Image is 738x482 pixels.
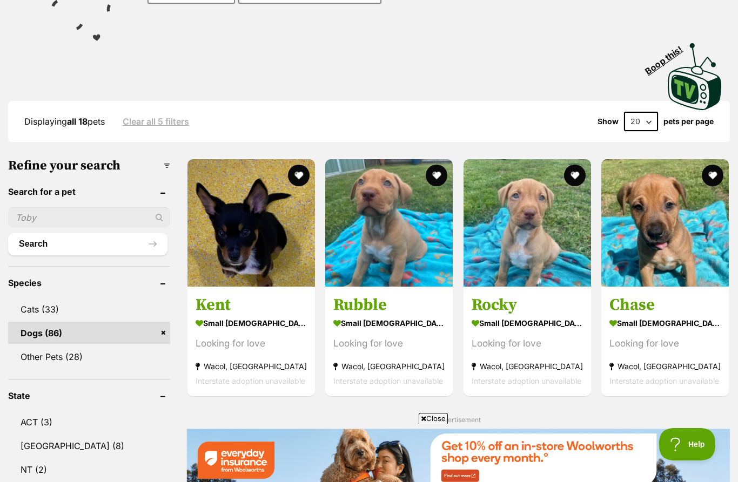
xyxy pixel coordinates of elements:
header: Search for a pet [8,187,170,196]
a: Dogs (86) [8,322,170,344]
strong: small [DEMOGRAPHIC_DATA] Dog [472,315,583,331]
h3: Kent [196,295,307,315]
img: Kent - Australian Cattle Dog x Kelpie Dog [187,159,315,287]
a: NT (2) [8,458,170,481]
div: Looking for love [333,336,445,351]
header: Species [8,278,170,288]
button: favourite [702,165,723,186]
span: Interstate adoption unavailable [609,376,719,385]
iframe: Help Scout Beacon - Open [659,428,716,460]
a: Other Pets (28) [8,345,170,368]
a: Rubble small [DEMOGRAPHIC_DATA] Dog Looking for love Wacol, [GEOGRAPHIC_DATA] Interstate adoption... [325,287,453,396]
strong: small [DEMOGRAPHIC_DATA] Dog [333,315,445,331]
img: Rocky - Medium Cross Breed Dog [464,159,591,287]
h3: Rocky [472,295,583,315]
strong: Wacol, [GEOGRAPHIC_DATA] [472,359,583,374]
strong: small [DEMOGRAPHIC_DATA] Dog [196,315,307,331]
div: Looking for love [196,336,307,351]
strong: Wacol, [GEOGRAPHIC_DATA] [609,359,721,374]
label: pets per page [663,117,714,126]
img: PetRescue TV logo [668,43,722,110]
div: Looking for love [472,336,583,351]
a: Clear all 5 filters [123,117,189,126]
strong: all 18 [67,116,88,127]
span: Displaying pets [24,116,105,127]
a: [GEOGRAPHIC_DATA] (8) [8,435,170,457]
span: Close [419,413,448,424]
a: Boop this! [668,33,722,112]
h3: Rubble [333,295,445,315]
a: Cats (33) [8,298,170,321]
button: Search [8,233,167,255]
span: Show [598,117,619,126]
input: Toby [8,207,170,228]
strong: Wacol, [GEOGRAPHIC_DATA] [333,359,445,374]
h3: Chase [609,295,721,315]
strong: Wacol, [GEOGRAPHIC_DATA] [196,359,307,374]
strong: small [DEMOGRAPHIC_DATA] Dog [609,315,721,331]
div: Looking for love [609,336,721,351]
button: favourite [564,165,586,186]
header: State [8,391,170,400]
a: Chase small [DEMOGRAPHIC_DATA] Dog Looking for love Wacol, [GEOGRAPHIC_DATA] Interstate adoption ... [601,287,729,396]
img: Rubble - Medium Cross Breed Dog [325,159,453,287]
span: Boop this! [643,37,693,76]
span: Advertisement [436,416,481,424]
h3: Refine your search [8,158,170,173]
button: favourite [288,165,310,186]
a: Kent small [DEMOGRAPHIC_DATA] Dog Looking for love Wacol, [GEOGRAPHIC_DATA] Interstate adoption u... [187,287,315,396]
span: Interstate adoption unavailable [196,376,305,385]
img: Chase - Medium Cross Breed Dog [601,159,729,287]
span: Interstate adoption unavailable [333,376,443,385]
a: Rocky small [DEMOGRAPHIC_DATA] Dog Looking for love Wacol, [GEOGRAPHIC_DATA] Interstate adoption ... [464,287,591,396]
iframe: Advertisement [172,428,566,477]
a: ACT (3) [8,411,170,433]
button: favourite [426,165,448,186]
span: Interstate adoption unavailable [472,376,581,385]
